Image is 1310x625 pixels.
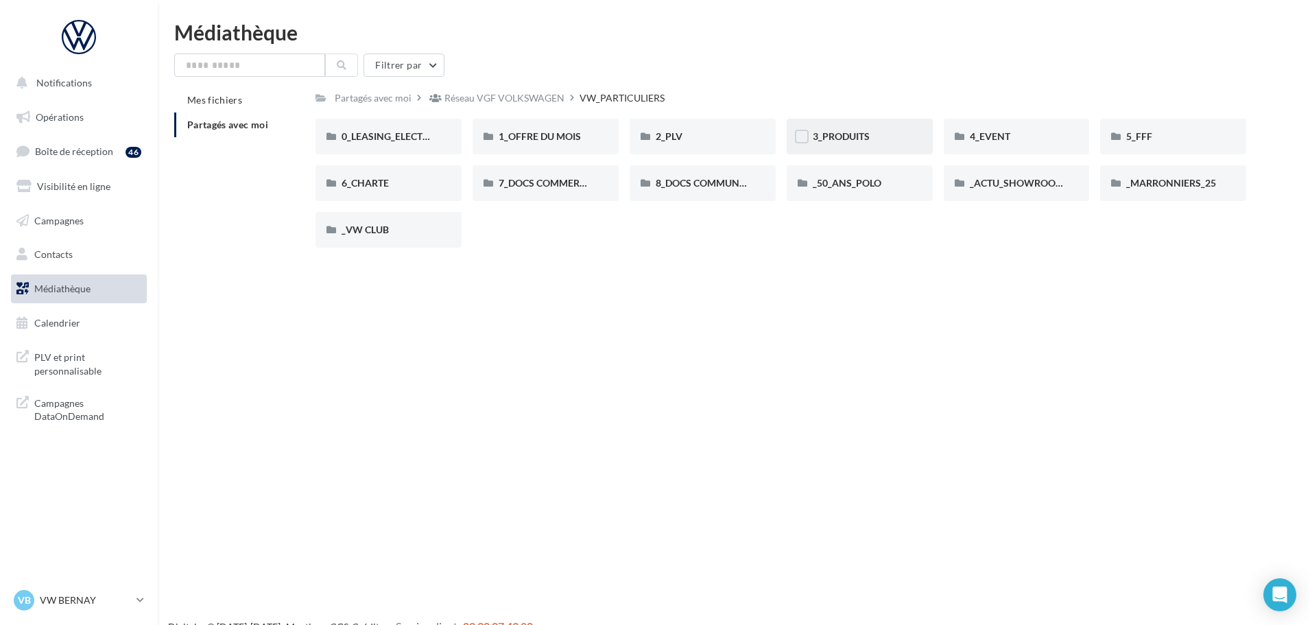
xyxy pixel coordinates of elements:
[970,177,1064,189] span: _ACTU_SHOWROOM
[813,130,870,142] span: 3_PRODUITS
[342,224,389,235] span: _VW CLUB
[499,177,609,189] span: 7_DOCS COMMERCIAUX
[34,214,84,226] span: Campagnes
[174,22,1294,43] div: Médiathèque
[34,248,73,260] span: Contacts
[8,309,150,338] a: Calendrier
[8,207,150,235] a: Campagnes
[187,94,242,106] span: Mes fichiers
[1126,177,1216,189] span: _MARRONNIERS_25
[36,111,84,123] span: Opérations
[37,180,110,192] span: Visibilité en ligne
[8,274,150,303] a: Médiathèque
[8,103,150,132] a: Opérations
[335,91,412,105] div: Partagés avec moi
[656,177,778,189] span: 8_DOCS COMMUNICATION
[34,317,80,329] span: Calendrier
[580,91,665,105] div: VW_PARTICULIERS
[8,69,144,97] button: Notifications
[1126,130,1152,142] span: 5_FFF
[656,130,682,142] span: 2_PLV
[364,54,444,77] button: Filtrer par
[36,77,92,89] span: Notifications
[970,130,1010,142] span: 4_EVENT
[35,145,113,157] span: Boîte de réception
[8,388,150,429] a: Campagnes DataOnDemand
[342,177,389,189] span: 6_CHARTE
[8,137,150,166] a: Boîte de réception46
[187,119,268,130] span: Partagés avec moi
[34,348,141,377] span: PLV et print personnalisable
[342,130,451,142] span: 0_LEASING_ELECTRIQUE
[8,240,150,269] a: Contacts
[8,342,150,383] a: PLV et print personnalisable
[34,394,141,423] span: Campagnes DataOnDemand
[11,587,147,613] a: VB VW BERNAY
[40,593,131,607] p: VW BERNAY
[1263,578,1296,611] div: Open Intercom Messenger
[499,130,581,142] span: 1_OFFRE DU MOIS
[444,91,564,105] div: Réseau VGF VOLKSWAGEN
[18,593,31,607] span: VB
[8,172,150,201] a: Visibilité en ligne
[34,283,91,294] span: Médiathèque
[126,147,141,158] div: 46
[813,177,881,189] span: _50_ANS_POLO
